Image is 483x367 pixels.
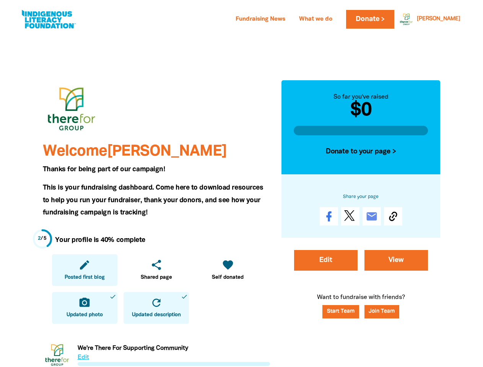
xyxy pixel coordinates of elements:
span: Thanks for being part of our campaign! [43,166,165,172]
div: / 5 [38,235,47,242]
a: shareShared page [124,254,189,286]
span: 2 [38,236,41,241]
i: camera_alt [78,297,91,309]
a: editPosted first blog [52,254,117,286]
a: Share [320,207,338,226]
span: This is your fundraising dashboard. Come here to download resources to help you run your fundrais... [43,185,263,216]
span: Updated description [132,311,181,319]
i: done [181,293,188,300]
button: Copy Link [384,207,402,226]
button: Donate to your page > [294,141,428,162]
a: Edit [294,250,358,271]
h2: $0 [294,102,428,120]
a: email [363,207,381,226]
a: [PERSON_NAME] [417,16,460,22]
i: share [150,259,163,271]
h6: Share your page [294,193,428,201]
i: refresh [150,297,163,309]
span: Updated photo [67,311,103,319]
a: Start Team [322,305,359,318]
a: View [364,250,428,271]
span: Posted first blog [65,274,105,281]
a: Donate [346,10,394,29]
a: What we do [294,13,337,26]
i: email [366,210,378,222]
i: edit [78,259,91,271]
i: done [109,293,116,300]
a: Post [341,207,359,226]
a: Fundraising News [231,13,290,26]
a: favoriteSelf donated [195,254,260,286]
span: Self donated [212,274,244,281]
span: Shared page [141,274,172,281]
button: Join Team [364,305,400,318]
p: Want to fundraise with friends? [281,293,441,330]
i: favorite [222,259,234,271]
div: So far you've raised [294,93,428,102]
a: camera_altUpdated photodone [52,292,117,324]
strong: Your profile is 40% complete [55,237,145,243]
a: refreshUpdated descriptiondone [124,292,189,324]
span: Welcome [PERSON_NAME] [43,145,227,159]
